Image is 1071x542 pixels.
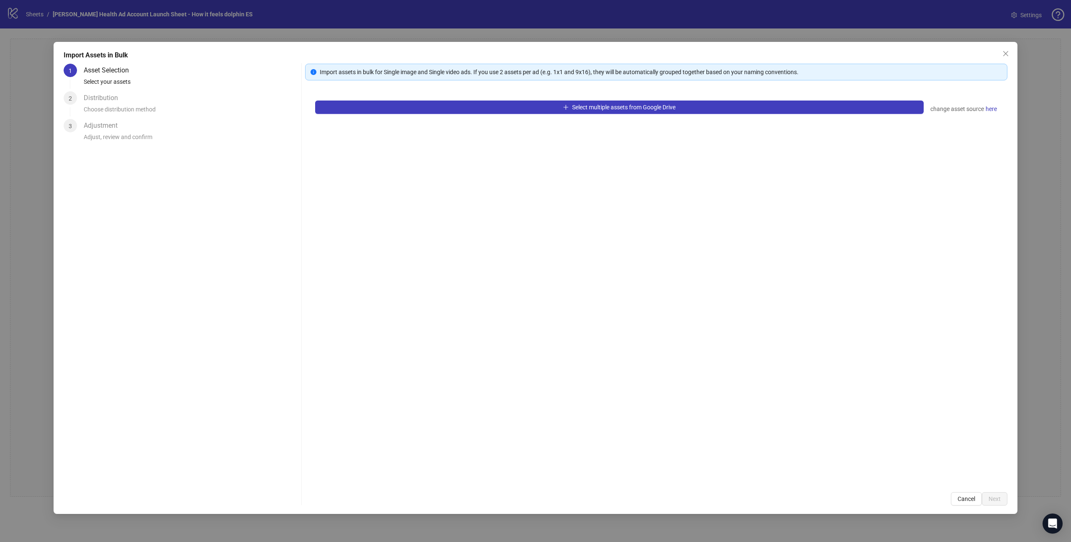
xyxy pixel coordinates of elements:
div: Adjustment [84,119,124,132]
div: Open Intercom Messenger [1043,514,1063,534]
div: Select your assets [84,77,298,91]
button: Next [982,492,1007,506]
div: change asset source [930,104,997,114]
span: info-circle [310,69,316,75]
div: Import assets in bulk for Single image and Single video ads. If you use 2 assets per ad (e.g. 1x1... [319,67,1002,77]
span: 1 [69,67,72,74]
a: here [985,104,997,114]
div: Distribution [84,91,125,105]
span: 3 [69,123,72,129]
div: Choose distribution method [84,105,298,119]
span: 2 [69,95,72,102]
span: plus [563,104,569,110]
span: Select multiple assets from Google Drive [572,104,675,111]
span: Cancel [958,496,975,502]
span: here [986,104,997,114]
div: Import Assets in Bulk [64,50,1007,60]
button: Cancel [951,492,982,506]
span: close [1002,50,1009,57]
button: Close [999,47,1012,60]
button: Select multiple assets from Google Drive [315,101,924,114]
div: Adjust, review and confirm [84,132,298,147]
div: Asset Selection [84,64,136,77]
